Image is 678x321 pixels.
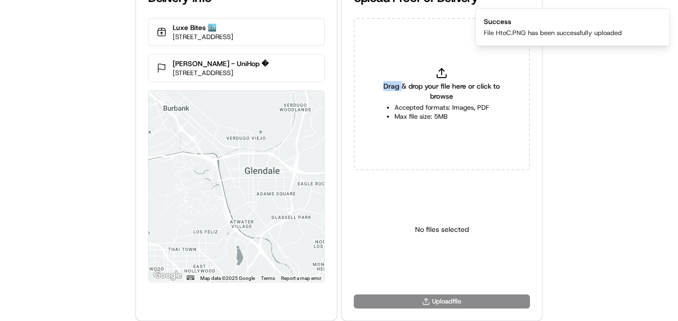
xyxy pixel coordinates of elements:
[151,269,184,282] a: Open this area in Google Maps (opens a new window)
[379,81,505,101] span: Drag & drop your file here or click to browse
[173,33,233,42] p: [STREET_ADDRESS]
[200,275,255,281] span: Map data ©2025 Google
[173,23,233,33] p: Luxe Bites 🏙️
[484,29,622,38] div: File HtoC.PNG has been successfully uploaded
[394,112,489,121] li: Max file size: 5MB
[484,17,622,27] div: Success
[151,269,184,282] img: Google
[394,103,489,112] li: Accepted formats: Images, PDF
[173,69,268,78] p: [STREET_ADDRESS]
[187,275,194,280] button: Keyboard shortcuts
[173,59,268,69] p: [PERSON_NAME] - UniHop �
[261,275,275,281] a: Terms (opens in new tab)
[281,275,321,281] a: Report a map error
[415,224,469,234] p: No files selected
